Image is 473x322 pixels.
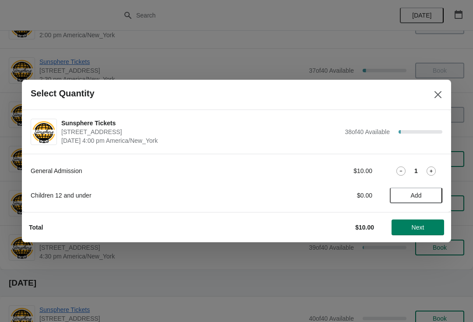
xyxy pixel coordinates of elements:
[345,128,390,135] span: 38 of 40 Available
[411,192,422,199] span: Add
[29,224,43,231] strong: Total
[31,166,274,175] div: General Admission
[390,188,442,203] button: Add
[412,224,424,231] span: Next
[291,191,372,200] div: $0.00
[392,219,444,235] button: Next
[61,136,340,145] span: [DATE] 4:00 pm America/New_York
[430,87,446,103] button: Close
[355,224,374,231] strong: $10.00
[31,120,56,144] img: Sunsphere Tickets | 810 Clinch Avenue, Knoxville, TN, USA | August 26 | 4:00 pm America/New_York
[61,127,340,136] span: [STREET_ADDRESS]
[31,191,274,200] div: Children 12 and under
[291,166,372,175] div: $10.00
[414,166,418,175] strong: 1
[31,88,95,99] h2: Select Quantity
[61,119,340,127] span: Sunsphere Tickets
